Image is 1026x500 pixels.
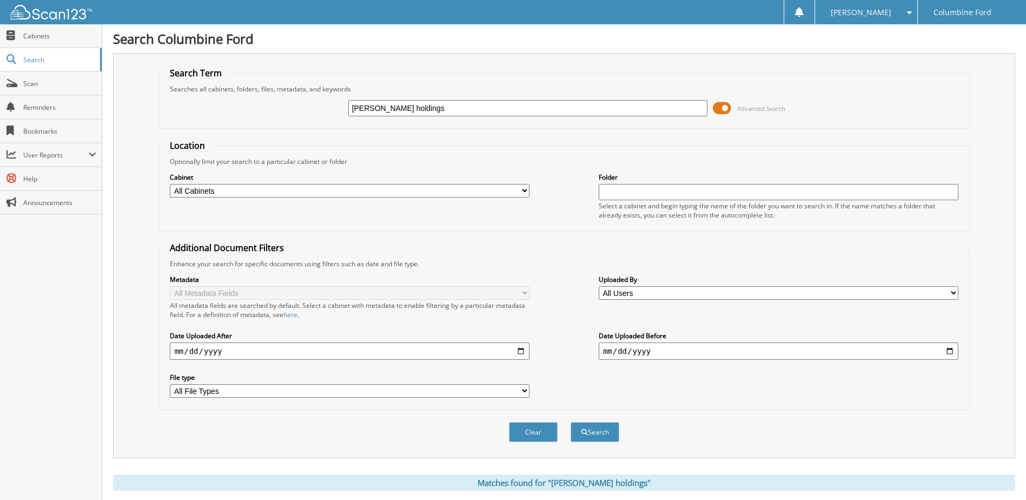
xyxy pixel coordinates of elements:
[23,79,96,88] span: Scan
[599,343,958,360] input: end
[170,275,529,284] label: Metadata
[23,198,96,207] span: Announcements
[283,310,297,319] a: here
[164,140,210,152] legend: Location
[23,174,96,183] span: Help
[23,127,96,136] span: Bookmarks
[164,242,289,254] legend: Additional Document Filters
[599,173,958,182] label: Folder
[113,30,1015,48] h1: Search Columbine Ford
[170,301,529,319] div: All metadata fields are searched by default. Select a cabinet with metadata to enable filtering b...
[571,422,619,442] button: Search
[23,150,89,160] span: User Reports
[170,373,529,382] label: File type
[11,5,92,19] img: scan123-logo-white.svg
[170,331,529,340] label: Date Uploaded After
[599,275,958,284] label: Uploaded By
[170,173,529,182] label: Cabinet
[599,331,958,340] label: Date Uploaded Before
[599,201,958,220] div: Select a cabinet and begin typing the name of the folder you want to search in. If the name match...
[737,104,785,113] span: Advanced Search
[934,9,991,16] span: Columbine Ford
[23,55,95,64] span: Search
[23,103,96,112] span: Reminders
[170,343,529,360] input: start
[164,259,963,268] div: Enhance your search for specific documents using filters such as date and file type.
[23,31,96,41] span: Cabinets
[164,84,963,94] div: Searches all cabinets, folders, files, metadata, and keywords
[164,67,227,79] legend: Search Term
[113,475,1015,491] div: Matches found for "[PERSON_NAME] holdings"
[509,422,558,442] button: Clear
[164,157,963,166] div: Optionally limit your search to a particular cabinet or folder
[831,9,891,16] span: [PERSON_NAME]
